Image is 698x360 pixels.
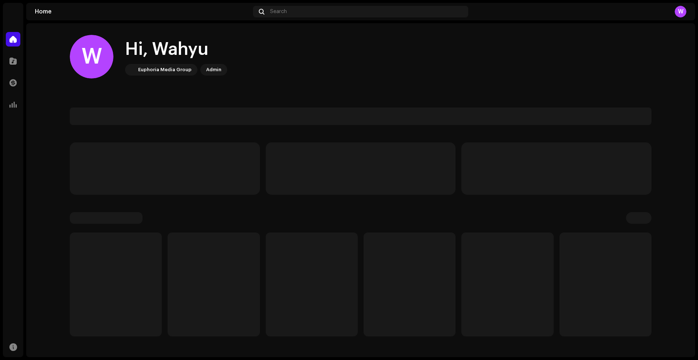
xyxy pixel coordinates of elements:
[138,65,192,74] div: Euphoria Media Group
[127,65,135,74] img: de0d2825-999c-4937-b35a-9adca56ee094
[125,38,227,61] div: Hi, Wahyu
[35,9,250,15] div: Home
[206,65,221,74] div: Admin
[70,35,113,78] div: W
[270,9,287,15] span: Search
[675,6,686,17] div: W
